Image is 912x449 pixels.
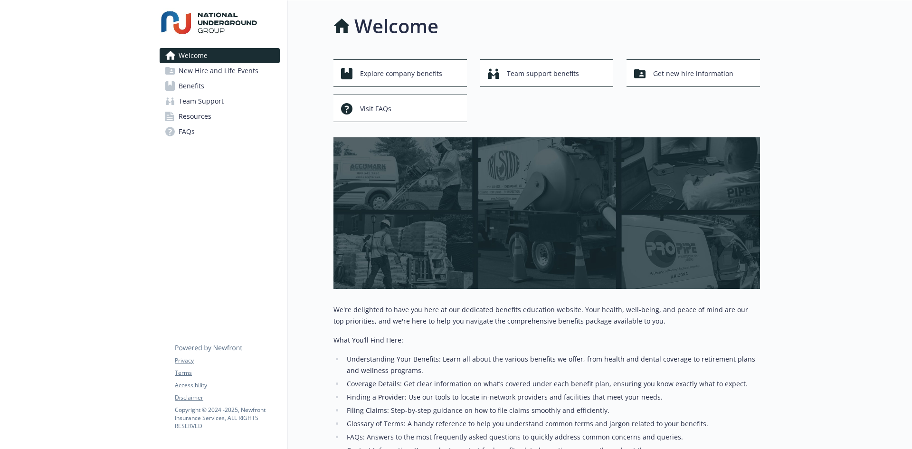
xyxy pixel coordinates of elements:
[175,406,279,430] p: Copyright © 2024 - 2025 , Newfront Insurance Services, ALL RIGHTS RESERVED
[175,356,279,365] a: Privacy
[179,78,204,94] span: Benefits
[333,304,760,327] p: We're delighted to have you here at our dedicated benefits education website. Your health, well-b...
[480,59,614,87] button: Team support benefits
[175,393,279,402] a: Disclaimer
[175,369,279,377] a: Terms
[360,65,442,83] span: Explore company benefits
[179,48,208,63] span: Welcome
[175,381,279,390] a: Accessibility
[344,405,760,416] li: Filing Claims: Step-by-step guidance on how to file claims smoothly and efficiently.
[333,95,467,122] button: Visit FAQs
[344,378,760,390] li: Coverage Details: Get clear information on what’s covered under each benefit plan, ensuring you k...
[344,392,760,403] li: Finding a Provider: Use our tools to locate in-network providers and facilities that meet your ne...
[360,100,391,118] span: Visit FAQs
[344,418,760,430] li: Glossary of Terms: A handy reference to help you understand common terms and jargon related to yo...
[344,353,760,376] li: Understanding Your Benefits: Learn all about the various benefits we offer, from health and denta...
[354,12,438,40] h1: Welcome
[333,59,467,87] button: Explore company benefits
[160,94,280,109] a: Team Support
[160,124,280,139] a: FAQs
[627,59,760,87] button: Get new hire information
[160,63,280,78] a: New Hire and Life Events
[179,124,195,139] span: FAQs
[160,48,280,63] a: Welcome
[179,109,211,124] span: Resources
[507,65,579,83] span: Team support benefits
[333,334,760,346] p: What You’ll Find Here:
[333,137,760,289] img: overview page banner
[160,109,280,124] a: Resources
[344,431,760,443] li: FAQs: Answers to the most frequently asked questions to quickly address common concerns and queries.
[160,78,280,94] a: Benefits
[179,63,258,78] span: New Hire and Life Events
[653,65,733,83] span: Get new hire information
[179,94,224,109] span: Team Support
